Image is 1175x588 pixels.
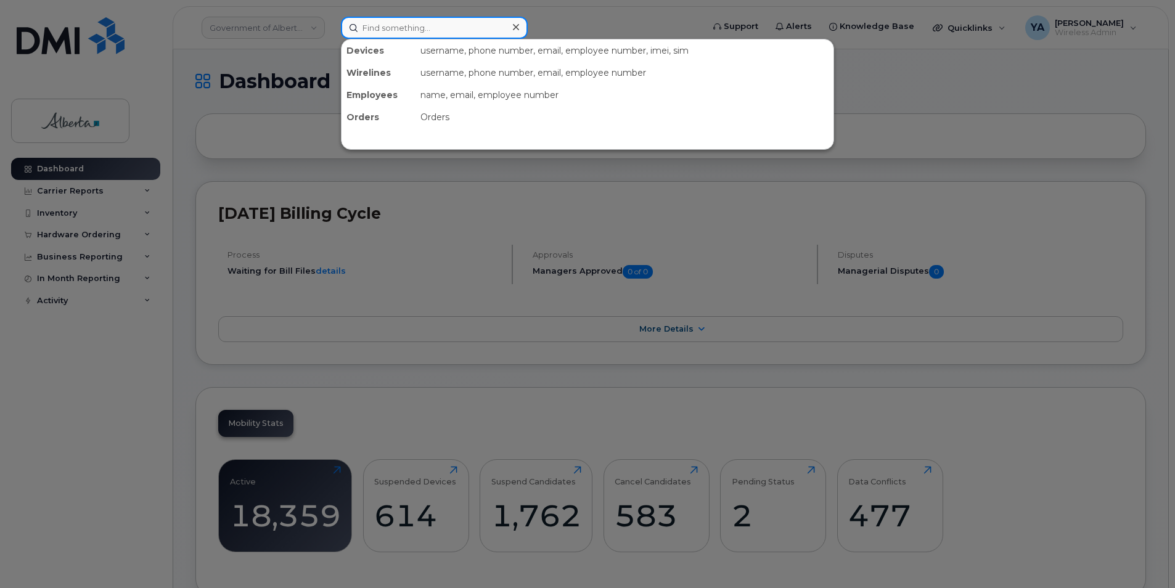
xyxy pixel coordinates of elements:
div: name, email, employee number [416,84,833,106]
div: Employees [342,84,416,106]
div: username, phone number, email, employee number [416,62,833,84]
div: Wirelines [342,62,416,84]
div: Orders [342,106,416,128]
div: username, phone number, email, employee number, imei, sim [416,39,833,62]
div: Devices [342,39,416,62]
div: Orders [416,106,833,128]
